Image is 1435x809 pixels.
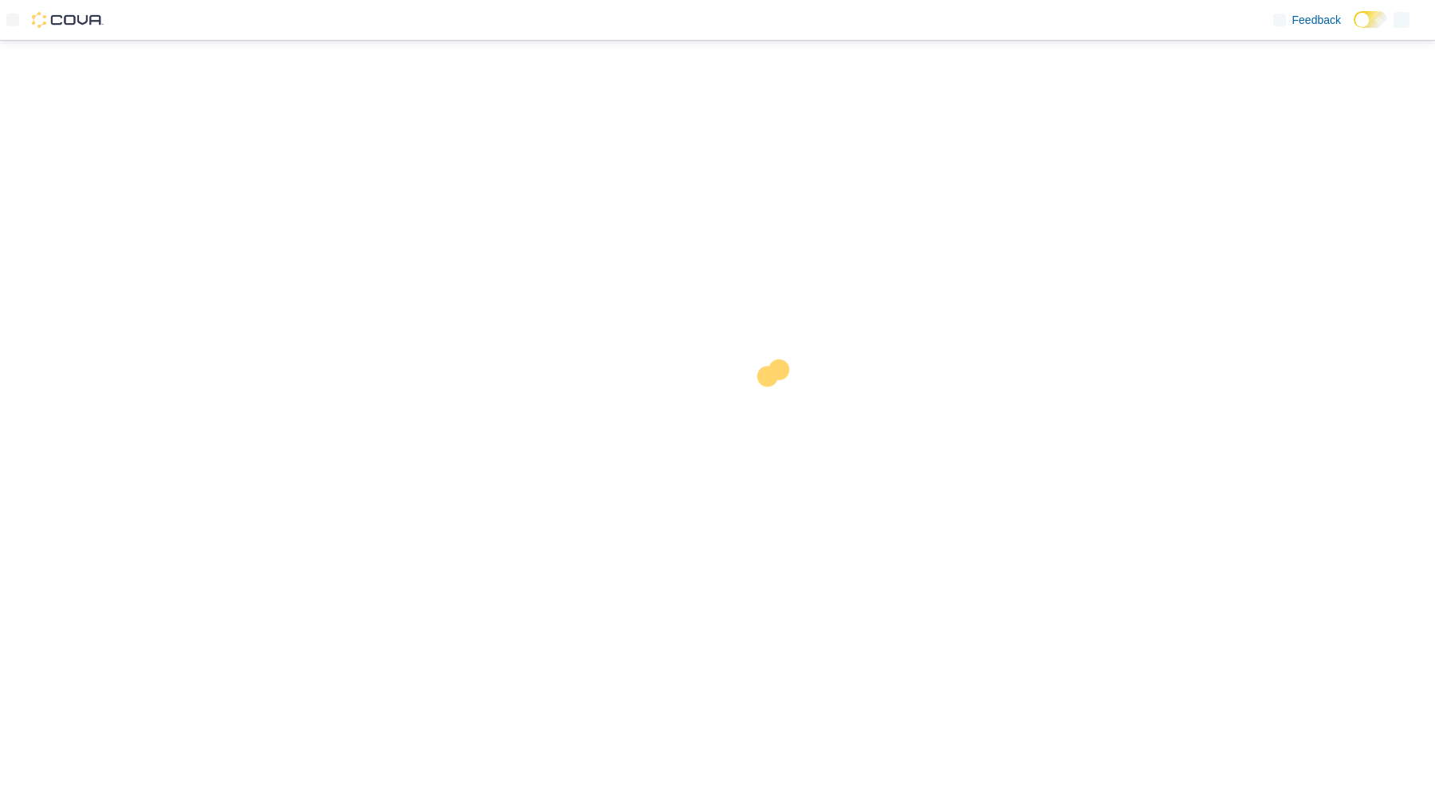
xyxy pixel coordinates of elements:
a: Feedback [1267,4,1347,36]
span: Dark Mode [1354,28,1354,29]
input: Dark Mode [1354,11,1387,28]
span: Feedback [1292,12,1341,28]
img: Cova [32,12,104,28]
img: cova-loader [717,348,837,467]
